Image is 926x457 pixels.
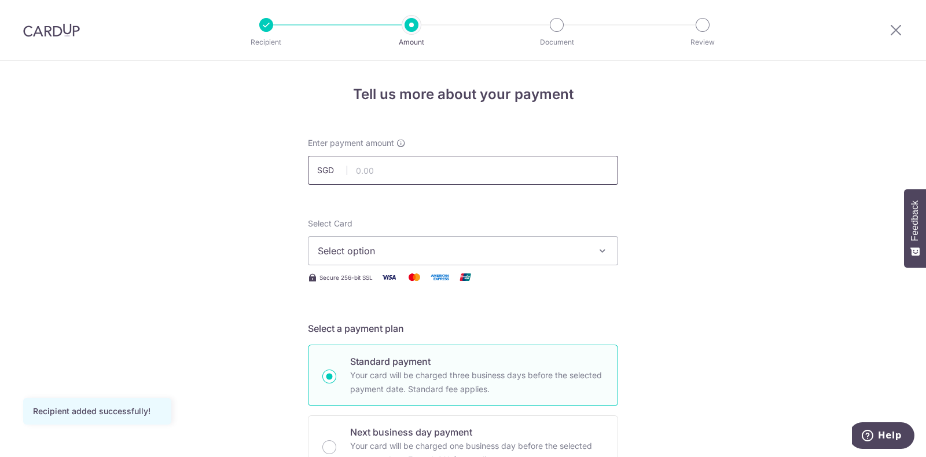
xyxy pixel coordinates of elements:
[317,164,347,176] span: SGD
[23,23,80,37] img: CardUp
[308,236,618,265] button: Select option
[33,405,161,417] div: Recipient added successfully!
[223,36,309,48] p: Recipient
[403,270,426,284] img: Mastercard
[350,354,604,368] p: Standard payment
[660,36,745,48] p: Review
[377,270,400,284] img: Visa
[514,36,600,48] p: Document
[454,270,477,284] img: Union Pay
[308,218,352,228] span: translation missing: en.payables.payment_networks.credit_card.summary.labels.select_card
[308,84,618,105] h4: Tell us more about your payment
[852,422,914,451] iframe: Opens a widget where you can find more information
[428,270,451,284] img: American Express
[350,368,604,396] p: Your card will be charged three business days before the selected payment date. Standard fee appl...
[910,200,920,241] span: Feedback
[350,425,604,439] p: Next business day payment
[318,244,587,258] span: Select option
[369,36,454,48] p: Amount
[904,189,926,268] button: Feedback - Show survey
[319,273,373,282] span: Secure 256-bit SSL
[308,156,618,185] input: 0.00
[308,137,394,149] span: Enter payment amount
[308,321,618,335] h5: Select a payment plan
